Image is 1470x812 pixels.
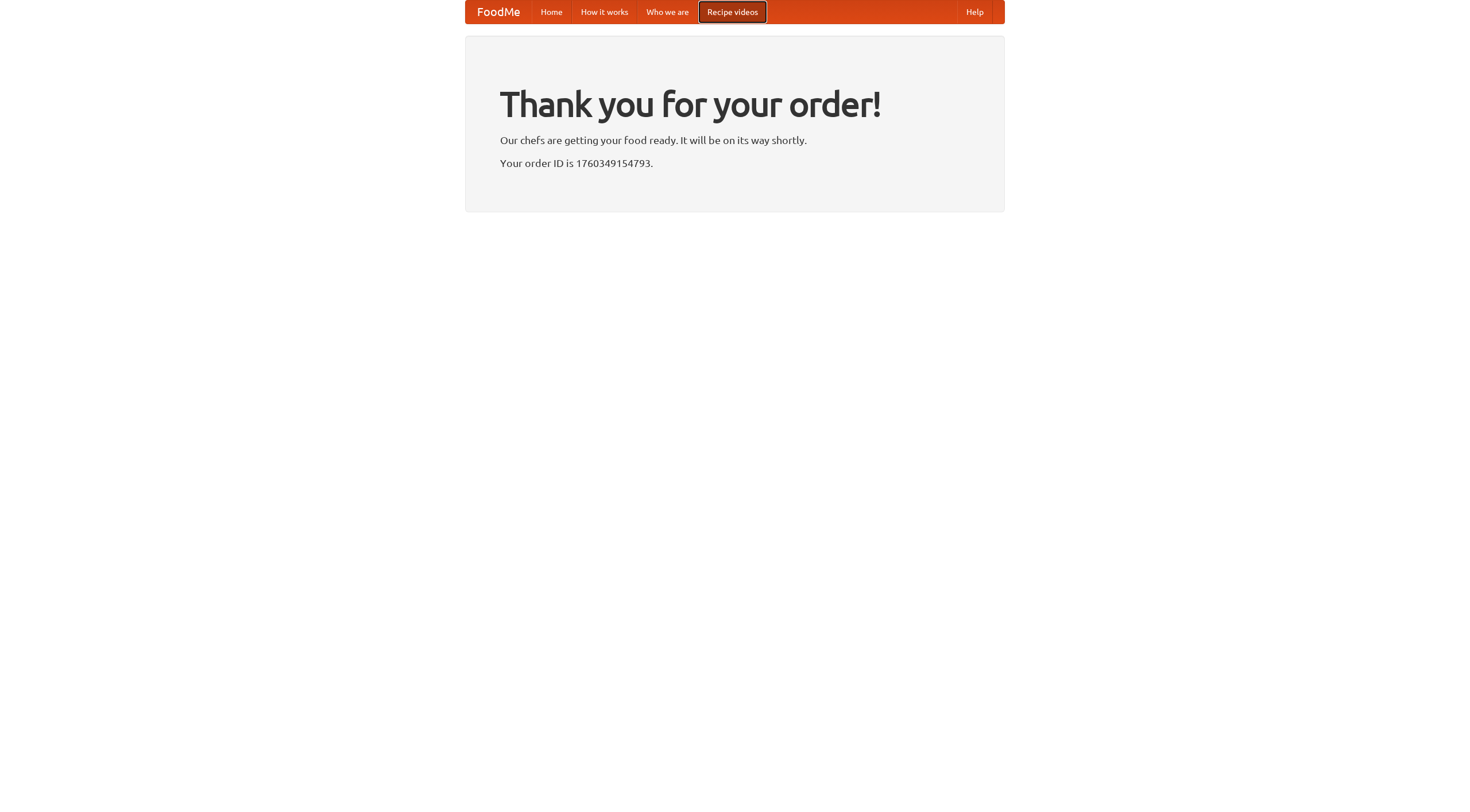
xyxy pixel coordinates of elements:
p: Your order ID is 1760349154793. [500,154,970,172]
h1: Thank you for your order! [500,76,970,131]
a: Who we are [637,1,698,24]
a: FoodMe [466,1,532,24]
a: Recipe videos [698,1,767,24]
a: How it works [572,1,637,24]
a: Home [532,1,572,24]
a: Help [957,1,993,24]
p: Our chefs are getting your food ready. It will be on its way shortly. [500,131,970,149]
